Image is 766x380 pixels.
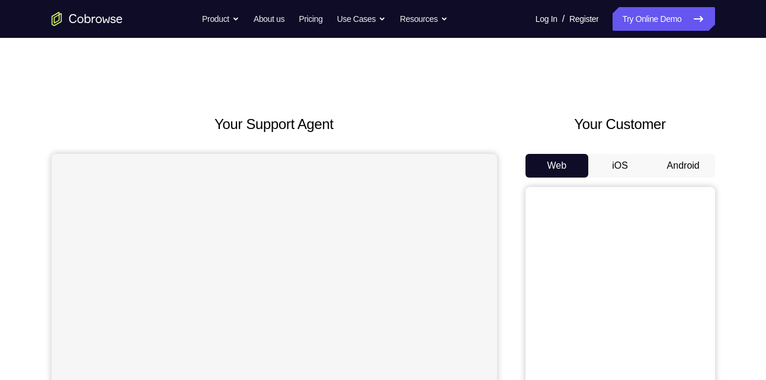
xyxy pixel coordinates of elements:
[52,12,123,26] a: Go to the home page
[562,12,565,26] span: /
[254,7,284,31] a: About us
[525,114,715,135] h2: Your Customer
[202,7,239,31] button: Product
[569,7,598,31] a: Register
[52,114,497,135] h2: Your Support Agent
[652,154,715,178] button: Android
[588,154,652,178] button: iOS
[613,7,714,31] a: Try Online Demo
[299,7,322,31] a: Pricing
[536,7,557,31] a: Log In
[337,7,386,31] button: Use Cases
[525,154,589,178] button: Web
[400,7,448,31] button: Resources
